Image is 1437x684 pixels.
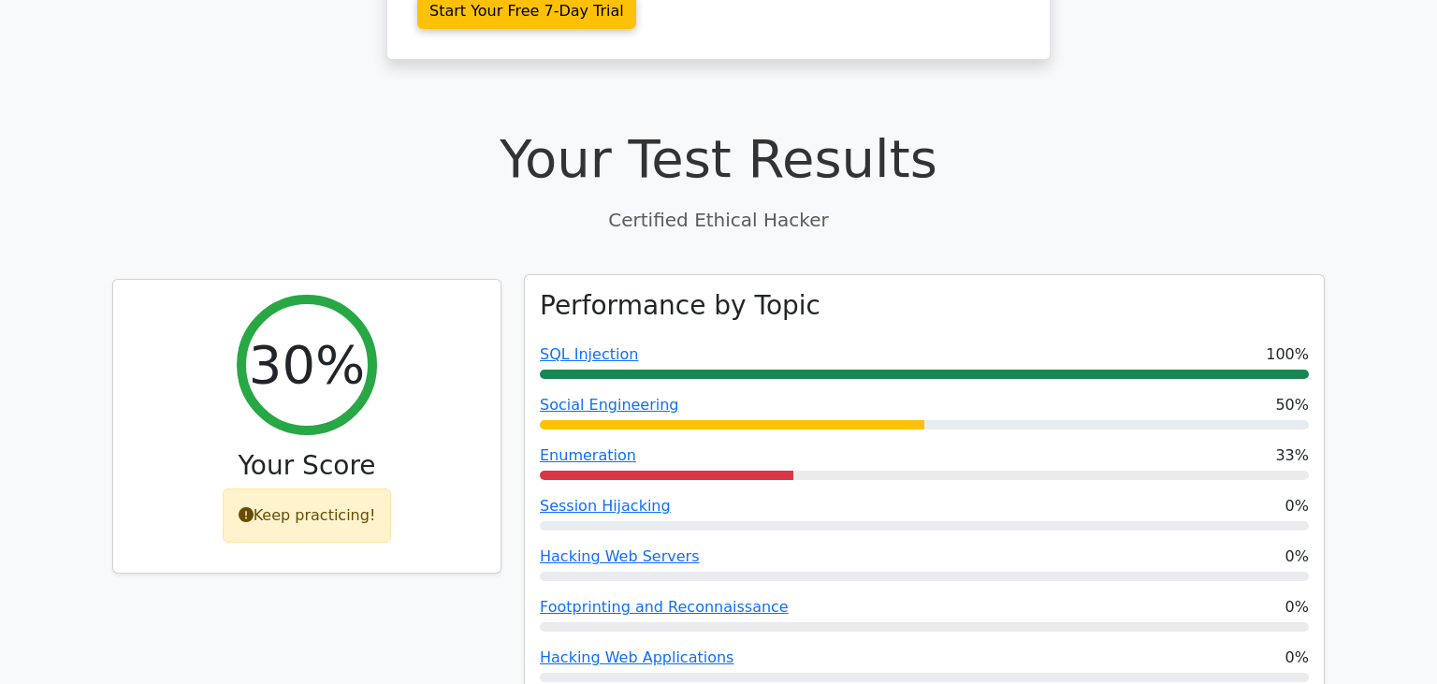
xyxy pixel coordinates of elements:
[540,345,638,363] a: SQL Injection
[1266,343,1309,366] span: 100%
[540,396,679,414] a: Social Engineering
[223,488,392,543] div: Keep practicing!
[1275,394,1309,416] span: 50%
[128,450,486,482] h3: Your Score
[540,598,789,616] a: Footprinting and Reconnaissance
[1285,546,1309,568] span: 0%
[540,648,733,666] a: Hacking Web Applications
[249,333,365,396] h2: 30%
[540,290,820,322] h3: Performance by Topic
[112,127,1325,190] h1: Your Test Results
[112,206,1325,234] p: Certified Ethical Hacker
[1285,647,1309,669] span: 0%
[1275,444,1309,467] span: 33%
[540,446,636,464] a: Enumeration
[1285,596,1309,619] span: 0%
[1285,495,1309,517] span: 0%
[540,497,671,515] a: Session Hijacking
[540,547,700,565] a: Hacking Web Servers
